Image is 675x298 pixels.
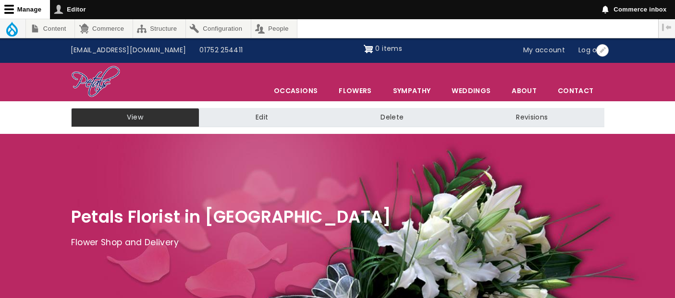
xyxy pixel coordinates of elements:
a: Structure [133,19,185,38]
span: Occasions [264,81,328,101]
a: People [251,19,297,38]
a: Edit [199,108,324,127]
a: Revisions [460,108,604,127]
p: Flower Shop and Delivery [71,236,604,250]
button: Vertical orientation [659,19,675,36]
a: Configuration [186,19,251,38]
nav: Tabs [64,108,612,127]
a: Flowers [329,81,381,101]
a: About [502,81,547,101]
a: Sympathy [383,81,441,101]
img: Home [71,65,121,99]
a: [EMAIL_ADDRESS][DOMAIN_NAME] [64,41,193,60]
a: Content [26,19,74,38]
a: Contact [548,81,603,101]
a: Commerce [75,19,132,38]
span: Petals Florist in [GEOGRAPHIC_DATA] [71,205,392,228]
img: Shopping cart [364,41,373,57]
a: Shopping cart 0 items [364,41,402,57]
a: 01752 254411 [193,41,249,60]
a: Delete [324,108,460,127]
span: Weddings [442,81,501,101]
a: Log out [572,41,611,60]
a: View [71,108,199,127]
a: My account [516,41,572,60]
button: Open User account menu configuration options [596,44,609,57]
span: 0 items [375,44,402,53]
